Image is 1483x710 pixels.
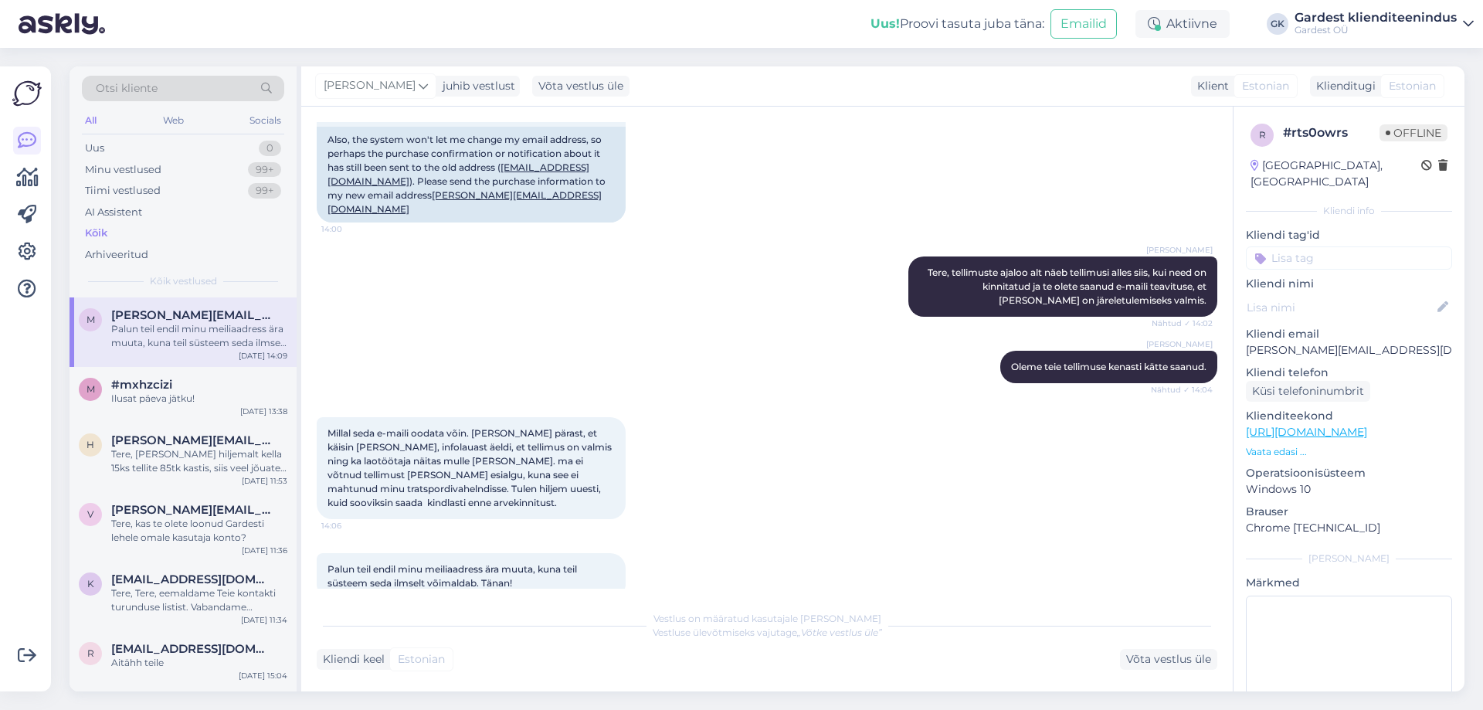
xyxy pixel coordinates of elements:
[111,433,272,447] span: helen.stimmer@gmail.com
[1379,124,1447,141] span: Offline
[82,110,100,131] div: All
[111,572,272,586] span: kaspar.poldvee001@gmail.com
[111,503,272,517] span: vivian.klim@gmail.com
[1246,408,1452,424] p: Klienditeekond
[317,651,385,668] div: Kliendi keel
[85,205,142,220] div: AI Assistent
[246,110,284,131] div: Socials
[532,76,630,97] div: Võta vestlus üle
[1295,24,1457,36] div: Gardest OÜ
[1246,204,1452,218] div: Kliendi info
[111,517,287,545] div: Tere, kas te olete loonud Gardesti lehele omale kasutaja konto?
[242,545,287,556] div: [DATE] 11:36
[1283,124,1379,142] div: # rts0owrs
[1310,78,1376,94] div: Klienditugi
[85,226,107,241] div: Kõik
[324,77,416,94] span: [PERSON_NAME]
[259,141,281,156] div: 0
[248,162,281,178] div: 99+
[87,383,95,395] span: m
[239,350,287,362] div: [DATE] 14:09
[870,16,900,31] b: Uus!
[111,642,272,656] span: rando_too@hotmail.com
[85,183,161,199] div: Tiimi vestlused
[327,563,579,589] span: Palun teil endil minu meiliaadress ära muuta, kuna teil süsteem seda ilmselt võimaldab. Tänan!
[1050,9,1117,39] button: Emailid
[1246,575,1452,591] p: Märkmed
[1011,361,1206,372] span: Oleme teie tellimuse kenasti kätte saanud.
[1151,384,1213,396] span: Nähtud ✓ 14:04
[327,427,614,508] span: Millal seda e-maili oodata võin. [PERSON_NAME] pärast, et käisin [PERSON_NAME], infolauast äeldi,...
[111,656,287,670] div: Aitähh teile
[85,247,148,263] div: Arhiveeritud
[1246,520,1452,536] p: Chrome [TECHNICAL_ID]
[248,183,281,199] div: 99+
[85,141,104,156] div: Uus
[1135,10,1230,38] div: Aktiivne
[241,614,287,626] div: [DATE] 11:34
[242,475,287,487] div: [DATE] 11:53
[321,223,379,235] span: 14:00
[1246,227,1452,243] p: Kliendi tag'id
[111,322,287,350] div: Palun teil endil minu meiliaadress ära muuta, kuna teil süsteem seda ilmselt võimaldab. Tänan!
[1246,326,1452,342] p: Kliendi email
[1247,299,1434,316] input: Lisa nimi
[327,189,602,215] a: [PERSON_NAME][EMAIL_ADDRESS][DOMAIN_NAME]
[1246,342,1452,358] p: [PERSON_NAME][EMAIL_ADDRESS][DOMAIN_NAME]
[87,314,95,325] span: m
[317,127,626,223] div: Also, the system won't let me change my email address, so perhaps the purchase confirmation or no...
[111,392,287,406] div: Ilusat päeva jätku!
[111,308,272,322] span: merita.soome@mail.ee
[1120,649,1217,670] div: Võta vestlus üle
[797,627,882,638] i: „Võtke vestlus üle”
[1246,365,1452,381] p: Kliendi telefon
[1246,425,1367,439] a: [URL][DOMAIN_NAME]
[321,520,379,532] span: 14:06
[1267,13,1288,35] div: GK
[1152,318,1213,329] span: Nähtud ✓ 14:02
[1246,504,1452,520] p: Brauser
[1191,78,1229,94] div: Klient
[85,162,161,178] div: Minu vestlused
[12,79,42,108] img: Askly Logo
[1246,481,1452,498] p: Windows 10
[96,80,158,97] span: Otsi kliente
[1251,158,1421,190] div: [GEOGRAPHIC_DATA], [GEOGRAPHIC_DATA]
[1246,465,1452,481] p: Operatsioonisüsteem
[111,586,287,614] div: Tere, Tere, eemaldame Teie kontakti turunduse listist. Vabandame ebameeldivuste pärast.
[1389,78,1436,94] span: Estonian
[1146,244,1213,256] span: [PERSON_NAME]
[653,613,881,624] span: Vestlus on määratud kasutajale [PERSON_NAME]
[1246,381,1370,402] div: Küsi telefoninumbrit
[240,406,287,417] div: [DATE] 13:38
[150,274,217,288] span: Kõik vestlused
[1246,246,1452,270] input: Lisa tag
[1246,276,1452,292] p: Kliendi nimi
[1146,338,1213,350] span: [PERSON_NAME]
[653,627,882,638] span: Vestluse ülevõtmiseks vajutage
[87,647,94,659] span: r
[1246,445,1452,459] p: Vaata edasi ...
[1259,129,1266,141] span: r
[160,110,187,131] div: Web
[1242,78,1289,94] span: Estonian
[87,508,93,520] span: v
[870,15,1044,33] div: Proovi tasuta juba täna:
[87,578,94,589] span: k
[398,651,445,668] span: Estonian
[436,78,515,94] div: juhib vestlust
[1295,12,1457,24] div: Gardest klienditeenindus
[1246,552,1452,566] div: [PERSON_NAME]
[1295,12,1474,36] a: Gardest klienditeenindusGardest OÜ
[239,670,287,681] div: [DATE] 15:04
[111,447,287,475] div: Tere, [PERSON_NAME] hiljemalt kella 15ks tellite 85tk kastis, siis veel jõuate. Esitege tellimus ...
[87,439,94,450] span: h
[111,378,172,392] span: #mxhzcizi
[928,267,1209,306] span: Tere, tellimuste ajaloo alt näeb tellimusi alles siis, kui need on kinnitatud ja te olete saanud ...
